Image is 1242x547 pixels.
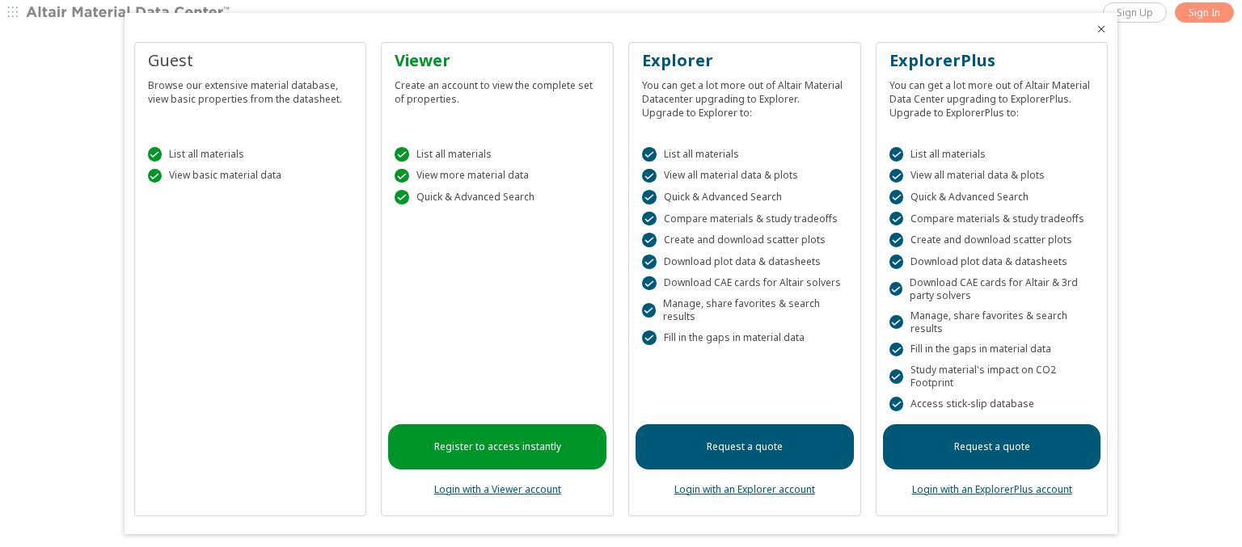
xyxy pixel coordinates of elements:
[642,147,847,162] div: List all materials
[889,369,903,384] div: 
[889,147,1095,162] div: List all materials
[148,49,353,72] div: Guest
[889,255,904,269] div: 
[889,190,904,204] div: 
[642,72,847,120] div: You can get a lot more out of Altair Material Datacenter upgrading to Explorer. Upgrade to Explor...
[889,276,1095,302] div: Download CAE cards for Altair & 3rd party solvers
[889,169,904,183] div: 
[889,282,902,297] div: 
[642,303,656,318] div: 
[395,72,600,106] div: Create an account to view the complete set of properties.
[642,190,847,204] div: Quick & Advanced Search
[642,169,657,183] div: 
[674,482,815,496] a: Login with an Explorer account
[642,233,847,247] div: Create and download scatter plots
[148,169,163,183] div: 
[889,169,1095,183] div: View all material data & plots
[395,190,409,204] div: 
[889,233,1095,247] div: Create and download scatter plots
[889,255,1095,269] div: Download plot data & datasheets
[395,147,600,162] div: List all materials
[148,169,353,183] div: View basic material data
[642,330,847,345] div: Fill in the gaps in material data
[889,397,904,411] div: 
[395,190,600,204] div: Quick & Advanced Search
[889,147,904,162] div: 
[889,315,903,330] div: 
[642,276,657,291] div: 
[148,147,163,162] div: 
[889,212,1095,226] div: Compare materials & study tradeoffs
[642,276,847,291] div: Download CAE cards for Altair solvers
[148,72,353,106] div: Browse our extensive material database, view basic properties from the datasheet.
[395,49,600,72] div: Viewer
[889,309,1095,335] div: Manage, share favorites & search results
[395,147,409,162] div: 
[642,233,657,247] div: 
[889,397,1095,411] div: Access stick-slip database
[642,212,657,226] div: 
[889,343,1095,357] div: Fill in the gaps in material data
[1095,23,1108,36] button: Close
[642,212,847,226] div: Compare materials & study tradeoffs
[889,212,904,226] div: 
[889,190,1095,204] div: Quick & Advanced Search
[642,297,847,323] div: Manage, share favorites & search results
[148,147,353,162] div: List all materials
[642,255,847,269] div: Download plot data & datasheets
[388,424,606,469] a: Register to access instantly
[912,482,1072,496] a: Login with an ExplorerPlus account
[642,190,657,204] div: 
[642,147,657,162] div: 
[642,330,657,345] div: 
[889,72,1095,120] div: You can get a lot more out of Altair Material Data Center upgrading to ExplorerPlus. Upgrade to E...
[889,233,904,247] div: 
[889,364,1095,389] div: Study material's impact on CO2 Footprint
[642,169,847,183] div: View all material data & plots
[636,424,854,469] a: Request a quote
[642,255,657,269] div: 
[883,424,1101,469] a: Request a quote
[642,49,847,72] div: Explorer
[395,169,409,183] div: 
[395,169,600,183] div: View more material data
[889,49,1095,72] div: ExplorerPlus
[889,343,904,357] div: 
[434,482,561,496] a: Login with a Viewer account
